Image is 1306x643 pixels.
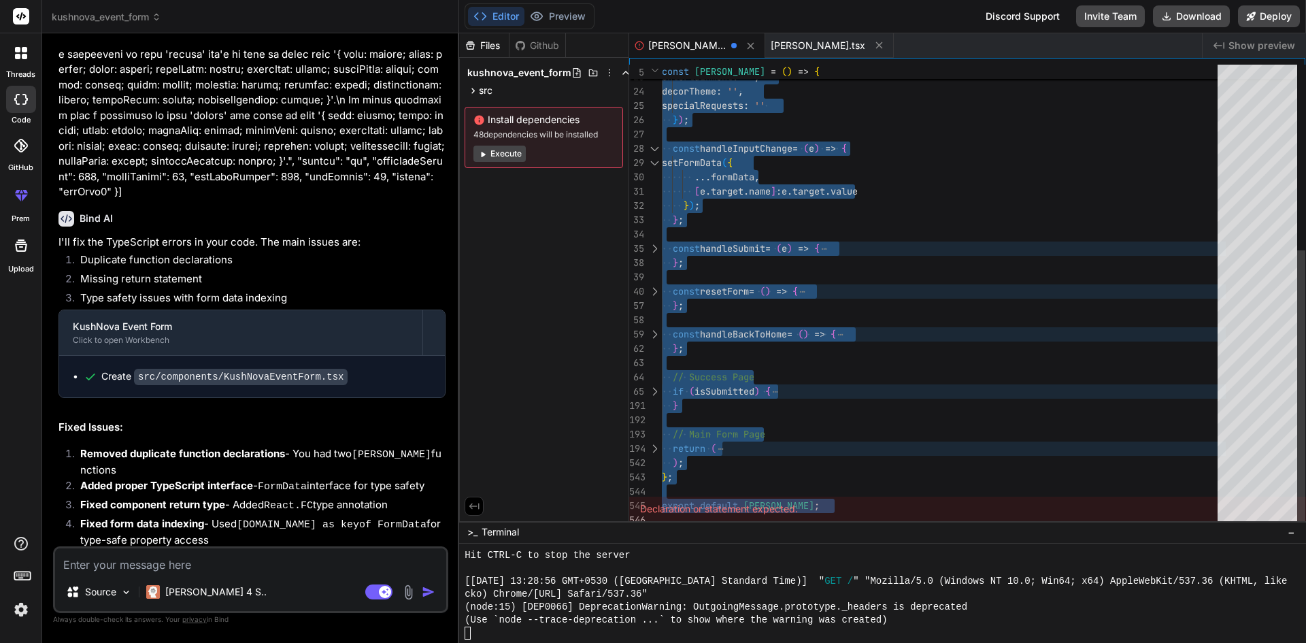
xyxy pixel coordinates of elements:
h2: Fixed Issues: [58,420,446,435]
span: { [727,156,733,169]
span: / [848,575,853,588]
span: [ [694,185,700,197]
div: 38 [629,256,644,270]
span: ; [678,342,684,355]
span: setFormData [662,156,722,169]
div: 26 [629,113,644,127]
span: } [684,199,689,212]
span: resetForm [700,285,749,297]
div: 64 [629,370,644,384]
p: I'll fix the TypeScript errors in your code. The main issues are: [58,235,446,250]
span: } [673,257,678,269]
div: 544 [629,484,644,499]
span: ; [694,199,700,212]
p: Source [85,585,116,599]
span: cko) Chrome/[URL] Safari/537.36" [465,588,648,601]
button: Execute [473,146,526,162]
div: 25 [629,99,644,113]
div: 39 [629,270,644,284]
div: Files [459,39,509,52]
div: 58 [629,313,644,327]
span: " "Mozilla/5.0 (Windows NT 10.0; Win64; x64) AppleWebKit/537.36 (KHTML, like Ge [853,575,1304,588]
span: [[DATE] 13:28:56 GMT+0530 ([GEOGRAPHIC_DATA] Standard Time)] " [465,575,824,588]
label: prem [12,213,30,225]
span: decorTheme [662,85,716,97]
span: ( [689,385,694,397]
span: = [787,328,792,340]
li: - interface for type safety [69,478,446,497]
span: e [782,242,787,254]
span: ) [678,114,684,126]
div: KushNova Event Form [73,320,409,333]
div: 32 [629,199,644,213]
code: [PERSON_NAME] [352,449,431,461]
img: icon [422,585,435,599]
span: = [792,142,798,154]
li: - You had two functions [69,446,446,478]
label: threads [6,69,35,80]
span: ( [722,156,727,169]
span: { [792,285,798,297]
span: ( [798,328,803,340]
div: 59 [629,327,644,342]
div: 30 [629,170,644,184]
img: attachment [401,584,416,600]
span: { [841,142,847,154]
div: 191 [629,399,644,413]
div: Click to expand the range. [646,442,663,456]
p: Always double-check its answers. Your in Bind [53,613,448,626]
code: React.FC [264,500,313,512]
div: Github [509,39,565,52]
span: e [809,142,814,154]
span: formData [711,171,754,183]
div: Click to expand the range. [646,384,663,399]
button: − [1285,521,1298,543]
span: ( [711,442,716,455]
span: } [673,299,678,312]
button: KushNova Event FormClick to open Workbench [59,310,422,355]
span: : [776,185,782,197]
span: . [705,185,711,197]
span: [PERSON_NAME] [694,65,765,78]
code: FormData [258,481,307,493]
strong: Fixed component return type [80,498,225,511]
span: } [662,471,667,483]
div: 62 [629,342,644,356]
span: handleBackToHome [700,328,787,340]
span: handleSubmit [700,242,765,254]
span: } [673,342,678,355]
span: } [673,399,678,412]
label: code [12,114,31,126]
span: Hit CTRL-C to stop the server [465,549,631,562]
span: '' [727,85,738,97]
span: ( [760,285,765,297]
div: 40 [629,284,644,299]
span: } [673,114,678,126]
span: ] [771,185,776,197]
span: ; [667,471,673,483]
span: isSubmitted [694,385,754,397]
span: => [798,242,809,254]
span: ( [782,65,787,78]
div: 194 [629,442,644,456]
div: Click to expand the range. [646,242,663,256]
div: Declaration or statement expected. [629,497,1306,521]
span: handleInputChange [700,142,792,154]
span: . [787,185,792,197]
span: kushnova_event_form [52,10,161,24]
div: 192 [629,413,644,427]
span: ; [678,257,684,269]
div: Click to collapse the range. [646,142,663,156]
span: ) [803,328,809,340]
div: 57 [629,299,644,313]
span: [PERSON_NAME].tsx [771,39,865,52]
span: src [479,84,492,97]
span: . [743,185,749,197]
div: 27 [629,127,644,142]
span: const [673,142,700,154]
h6: Bind AI [80,212,113,225]
li: - Added type annotation [69,497,446,516]
button: Invite Team [1076,5,1145,27]
span: const [673,285,700,297]
div: Click to collapse the range. [646,156,663,170]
